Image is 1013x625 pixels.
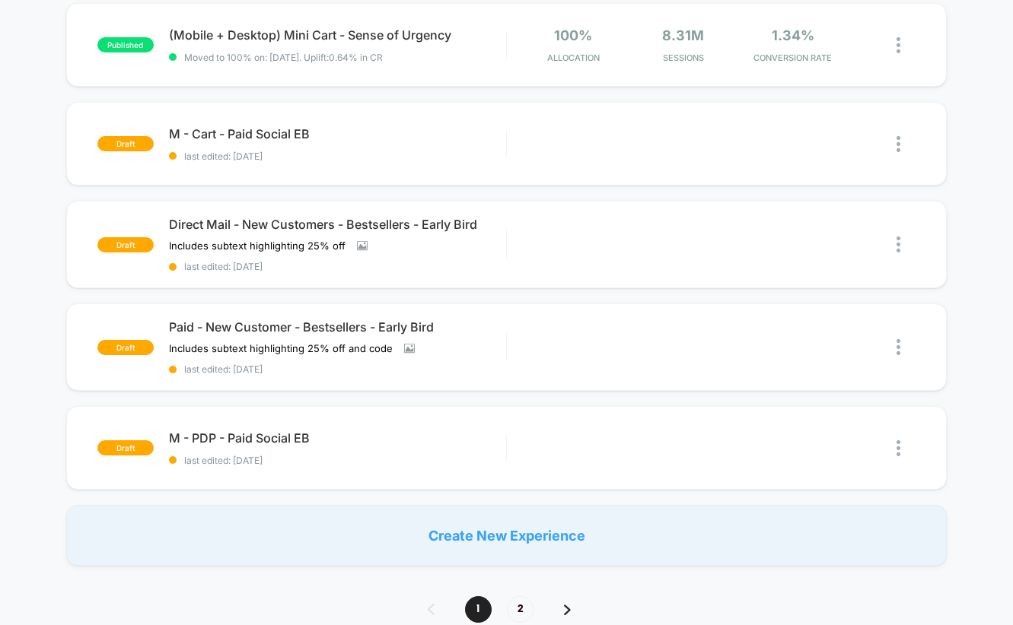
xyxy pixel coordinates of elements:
span: Includes subtext highlighting 25% off [169,240,346,252]
span: Moved to 100% on: [DATE] . Uplift: 0.64% in CR [184,52,383,63]
span: M - PDP - Paid Social EB [169,430,506,446]
span: 1.34% [772,27,814,43]
span: Paid - New Customer - Bestsellers - Early Bird [169,319,506,335]
img: close [897,440,900,456]
span: last edited: [DATE] [169,363,506,375]
span: 100% [554,27,592,43]
span: 8.31M [662,27,704,43]
img: pagination forward [564,604,571,615]
span: M - Cart - Paid Social EB [169,126,506,141]
span: (Mobile + Desktop) Mini Cart - Sense of Urgency [169,27,506,43]
img: close [897,136,900,152]
span: draft [97,440,154,455]
span: 2 [507,596,534,623]
span: Allocation [547,52,600,63]
span: Sessions [632,52,734,63]
div: Create New Experience [66,505,948,566]
span: last edited: [DATE] [169,151,506,162]
span: last edited: [DATE] [169,261,506,272]
span: Includes subtext highlighting 25% off and code [169,342,393,354]
span: 1 [465,596,492,623]
img: close [897,236,900,252]
span: published [97,37,154,52]
span: draft [97,340,154,355]
span: draft [97,237,154,252]
img: close [897,339,900,355]
span: Direct Mail - New Customers - Bestsellers - Early Bird [169,217,506,232]
span: last edited: [DATE] [169,455,506,466]
span: draft [97,136,154,151]
span: CONVERSION RATE [742,52,844,63]
img: close [897,37,900,53]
